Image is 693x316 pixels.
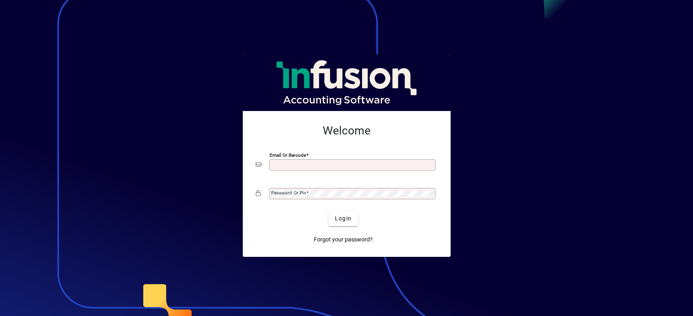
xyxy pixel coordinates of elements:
span: Forgot your password? [314,235,373,244]
a: Forgot your password? [311,233,376,247]
mat-label: Email or Barcode [270,152,306,158]
mat-label: Password or Pin [271,190,306,196]
button: Login [328,211,358,226]
span: Login [335,214,352,223]
h2: Welcome [256,124,438,138]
